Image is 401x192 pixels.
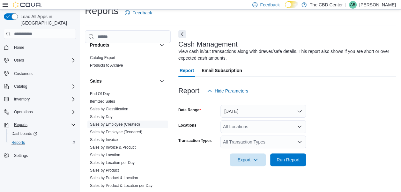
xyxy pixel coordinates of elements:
a: Sales by Classification [90,107,128,111]
span: AR [350,1,356,9]
div: View cash in/out transactions along with drawer/safe details. This report also shows if you are s... [178,48,393,62]
span: Settings [11,151,76,159]
span: Customers [14,71,33,76]
a: Sales by Day [90,114,113,119]
span: Hide Parameters [215,88,248,94]
span: Email Subscription [202,64,242,77]
div: Products [85,54,171,72]
button: Inventory [1,95,78,104]
button: Users [1,56,78,65]
button: Reports [1,120,78,129]
button: Settings [1,151,78,160]
span: Customers [11,69,76,77]
span: Reports [11,140,25,145]
a: Dashboards [9,130,40,137]
p: | [345,1,346,9]
a: Sales by Product & Location per Day [90,183,152,188]
span: Users [14,58,24,63]
button: Reports [11,121,30,129]
h3: Report [178,87,199,95]
span: Reports [11,121,76,129]
span: Load All Apps in [GEOGRAPHIC_DATA] [18,13,76,26]
button: [DATE] [220,105,306,118]
a: End Of Day [90,92,110,96]
button: Hide Parameters [204,85,251,97]
a: Sales by Location [90,153,120,157]
a: Reports [9,139,27,146]
button: Sales [158,77,166,85]
button: Reports [6,138,78,147]
h1: Reports [85,4,118,17]
button: Operations [1,107,78,116]
button: Inventory [11,95,32,103]
span: Dashboards [11,131,37,136]
span: Sales by Classification [90,107,128,112]
a: Itemized Sales [90,99,115,104]
h3: Cash Management [178,41,238,48]
span: Inventory [11,95,76,103]
span: Operations [14,109,33,114]
label: Transaction Types [178,138,212,143]
a: Sales by Invoice & Product [90,145,136,150]
nav: Complex example [4,40,76,177]
button: Open list of options [297,124,302,129]
span: Reports [14,122,27,127]
button: Products [90,42,157,48]
button: Customers [1,69,78,78]
label: Date Range [178,107,201,113]
p: The CBD Center [310,1,343,9]
a: Sales by Employee (Tendered) [90,130,142,134]
h3: Products [90,42,109,48]
button: Users [11,56,26,64]
button: Operations [11,108,35,116]
h3: Sales [90,78,102,84]
span: Dashboards [9,130,76,137]
span: Catalog [11,83,76,90]
button: Home [1,43,78,52]
button: Run Report [270,153,306,166]
span: Feedback [260,2,279,8]
div: Anna Royer [349,1,357,9]
a: Customers [11,70,35,78]
button: Catalog [1,82,78,91]
button: Products [158,41,166,49]
button: Sales [90,78,157,84]
button: Export [230,153,266,166]
span: Report [180,64,194,77]
span: Catalog [14,84,27,89]
a: Dashboards [6,129,78,138]
a: Catalog Export [90,55,115,60]
span: Feedback [132,10,152,16]
span: Sales by Product & Location [90,175,138,181]
a: Settings [11,152,30,159]
span: Users [11,56,76,64]
a: Products to Archive [90,63,123,68]
span: Sales by Location [90,152,120,158]
button: Next [178,30,186,38]
a: Home [11,44,27,51]
span: Home [11,43,76,51]
span: Operations [11,108,76,116]
a: Feedback [122,6,154,19]
p: [PERSON_NAME] [359,1,396,9]
span: Settings [14,153,28,158]
span: Home [14,45,24,50]
span: Sales by Employee (Tendered) [90,129,142,135]
a: Sales by Product & Location [90,176,138,180]
a: Sales by Product [90,168,119,173]
span: Run Report [277,157,300,163]
span: Reports [9,139,76,146]
a: Sales by Employee (Created) [90,122,140,127]
a: Sales by Location per Day [90,160,135,165]
span: Sales by Invoice [90,137,118,142]
span: Inventory [14,97,30,102]
label: Locations [178,123,197,128]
